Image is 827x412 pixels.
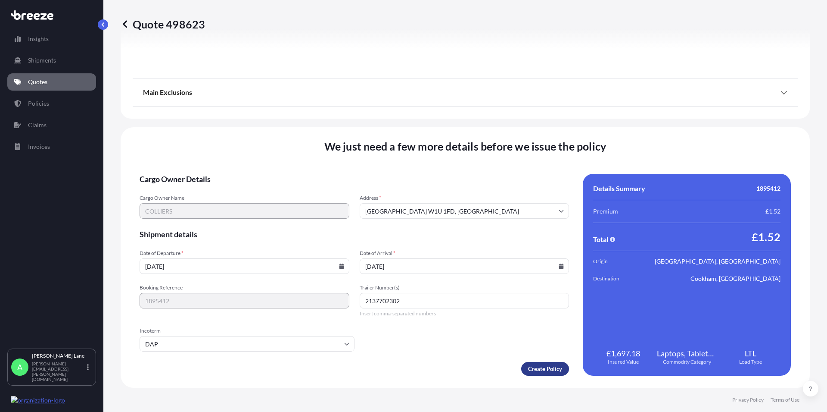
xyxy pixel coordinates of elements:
[140,258,349,274] input: dd/mm/yyyy
[143,88,192,97] span: Main Exclusions
[28,121,47,129] p: Claims
[608,359,639,365] span: Insured Value
[360,284,569,291] span: Trailer Number(s)
[745,348,756,359] span: LTL
[360,258,569,274] input: dd/mm/yyyy
[143,82,787,103] div: Main Exclusions
[732,396,764,403] a: Privacy Policy
[360,195,569,201] span: Address
[593,257,641,266] span: Origin
[752,230,780,244] span: £1.52
[593,235,608,244] span: Total
[765,207,780,216] span: £1.52
[7,30,96,47] a: Insights
[32,352,85,359] p: [PERSON_NAME] Lane
[756,184,780,193] span: 1895412
[606,348,640,359] span: £1,697.18
[140,336,354,352] input: Select...
[7,95,96,112] a: Policies
[324,139,606,153] span: We just need a few more details before we issue the policy
[593,207,618,216] span: Premium
[7,138,96,155] a: Invoices
[140,284,349,291] span: Booking Reference
[360,310,569,317] span: Insert comma-separated numbers
[28,35,49,43] p: Insights
[593,184,645,193] span: Details Summary
[521,362,569,376] button: Create Policy
[140,174,569,184] span: Cargo Owner Details
[360,250,569,257] span: Date of Arrival
[690,274,780,283] span: Cookham, [GEOGRAPHIC_DATA]
[11,396,65,405] img: organization-logo
[7,52,96,69] a: Shipments
[528,365,562,373] p: Create Policy
[28,142,50,151] p: Invoices
[28,56,56,65] p: Shipments
[28,78,47,86] p: Quotes
[360,293,569,308] input: Number1, number2,...
[140,229,569,239] span: Shipment details
[360,203,569,219] input: Cargo owner address
[140,195,349,201] span: Cargo Owner Name
[32,361,85,382] p: [PERSON_NAME][EMAIL_ADDRESS][PERSON_NAME][DOMAIN_NAME]
[771,396,799,403] a: Terms of Use
[739,359,762,365] span: Load Type
[17,363,22,371] span: A
[655,257,780,266] span: [GEOGRAPHIC_DATA], [GEOGRAPHIC_DATA]
[657,348,717,359] span: Laptops, Tablets, Cellular and Smart Phones
[140,250,349,257] span: Date of Departure
[663,359,711,365] span: Commodity Category
[140,327,354,334] span: Incoterm
[140,293,349,308] input: Your internal reference
[7,116,96,134] a: Claims
[28,99,49,108] p: Policies
[121,17,205,31] p: Quote 498623
[7,73,96,91] a: Quotes
[593,274,641,283] span: Destination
